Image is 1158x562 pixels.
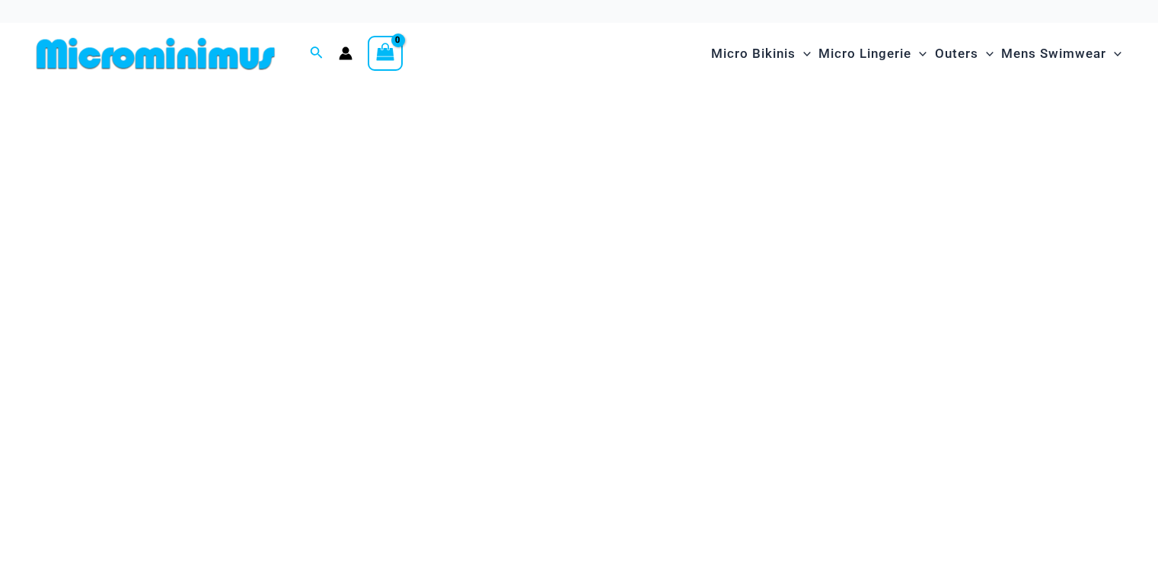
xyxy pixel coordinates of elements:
[310,44,324,63] a: Search icon link
[30,37,281,71] img: MM SHOP LOGO FLAT
[997,30,1125,77] a: Mens SwimwearMenu ToggleMenu Toggle
[978,34,994,73] span: Menu Toggle
[1106,34,1121,73] span: Menu Toggle
[931,30,997,77] a: OutersMenu ToggleMenu Toggle
[935,34,978,73] span: Outers
[711,34,796,73] span: Micro Bikinis
[1001,34,1106,73] span: Mens Swimwear
[796,34,811,73] span: Menu Toggle
[339,46,353,60] a: Account icon link
[368,36,403,71] a: View Shopping Cart, empty
[705,28,1128,79] nav: Site Navigation
[707,30,815,77] a: Micro BikinisMenu ToggleMenu Toggle
[911,34,927,73] span: Menu Toggle
[815,30,930,77] a: Micro LingerieMenu ToggleMenu Toggle
[818,34,911,73] span: Micro Lingerie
